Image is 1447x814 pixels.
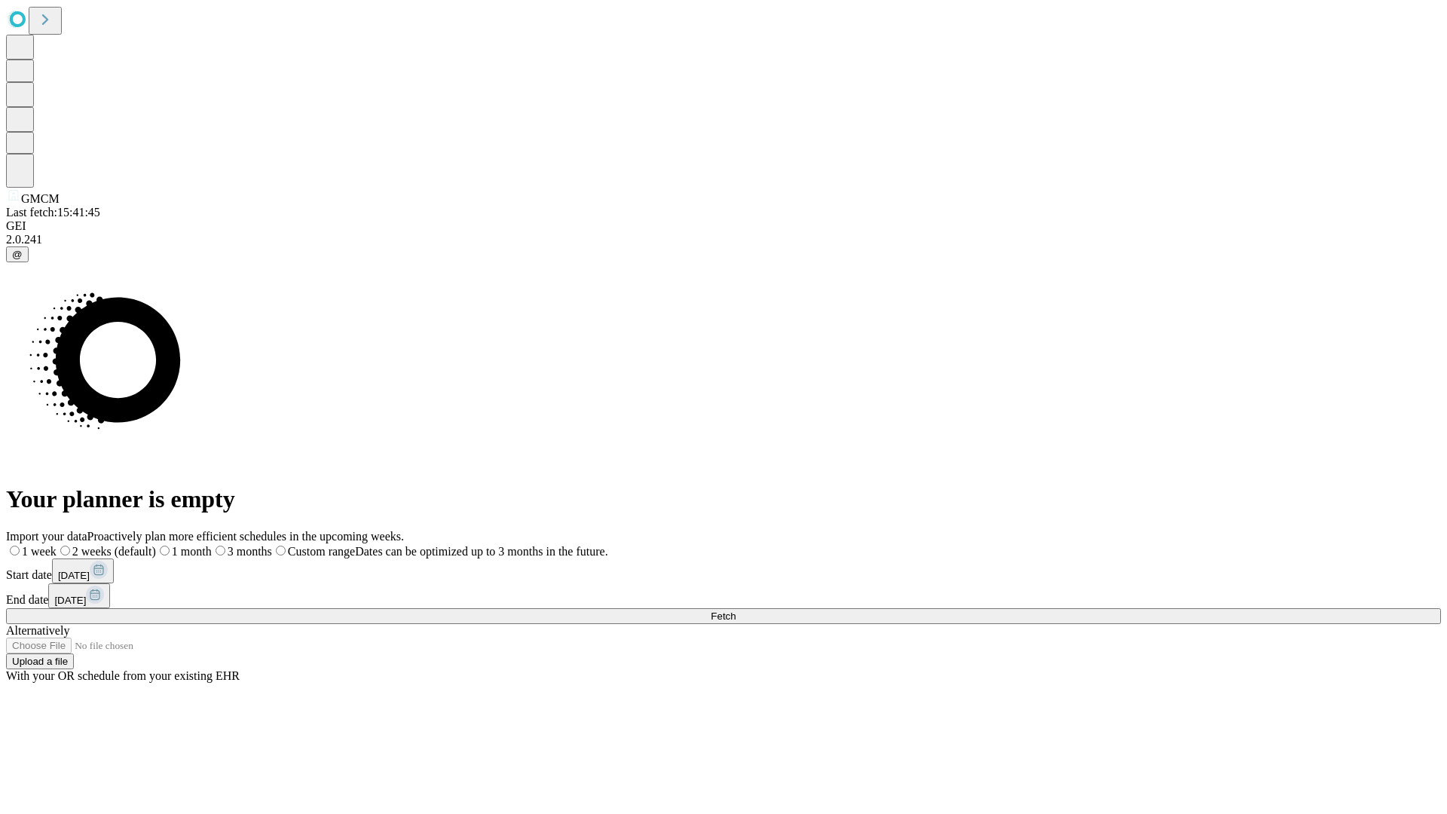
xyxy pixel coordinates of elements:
[52,558,114,583] button: [DATE]
[288,545,355,558] span: Custom range
[6,608,1441,624] button: Fetch
[6,246,29,262] button: @
[711,610,736,622] span: Fetch
[12,249,23,260] span: @
[6,583,1441,608] div: End date
[6,219,1441,233] div: GEI
[22,545,57,558] span: 1 week
[355,545,607,558] span: Dates can be optimized up to 3 months in the future.
[6,624,69,637] span: Alternatively
[172,545,212,558] span: 1 month
[87,530,404,543] span: Proactively plan more efficient schedules in the upcoming weeks.
[6,233,1441,246] div: 2.0.241
[160,546,170,555] input: 1 month
[6,653,74,669] button: Upload a file
[10,546,20,555] input: 1 week
[21,192,60,205] span: GMCM
[58,570,90,581] span: [DATE]
[54,595,86,606] span: [DATE]
[6,206,100,219] span: Last fetch: 15:41:45
[228,545,272,558] span: 3 months
[276,546,286,555] input: Custom rangeDates can be optimized up to 3 months in the future.
[6,558,1441,583] div: Start date
[6,485,1441,513] h1: Your planner is empty
[72,545,156,558] span: 2 weeks (default)
[48,583,110,608] button: [DATE]
[60,546,70,555] input: 2 weeks (default)
[6,530,87,543] span: Import your data
[6,669,240,682] span: With your OR schedule from your existing EHR
[216,546,225,555] input: 3 months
